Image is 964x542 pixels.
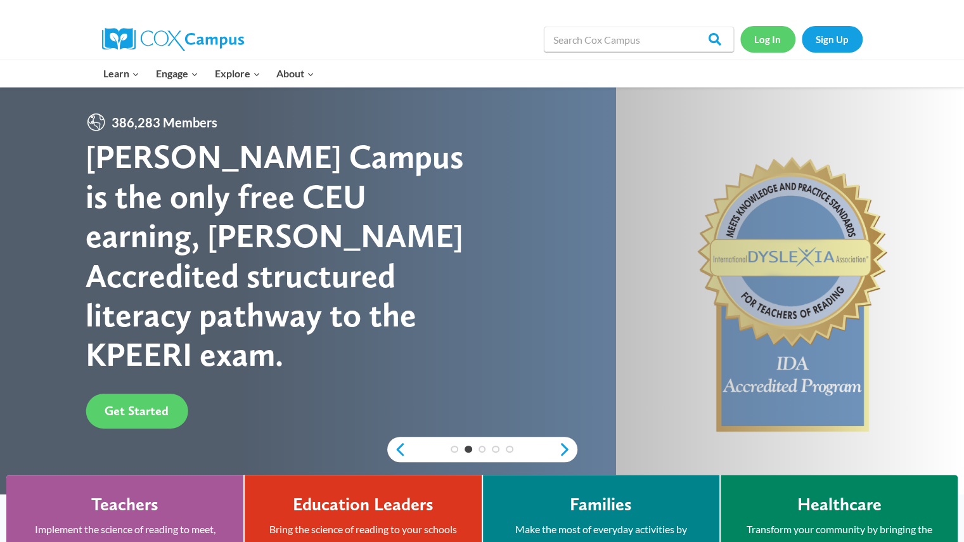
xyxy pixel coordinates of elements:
h4: Teachers [91,494,158,515]
a: Log In [740,26,795,52]
h4: Healthcare [797,494,881,515]
h4: Families [570,494,632,515]
nav: Primary Navigation [96,60,323,87]
img: Cox Campus [102,28,244,51]
button: Child menu of Explore [207,60,269,87]
span: Get Started [105,403,169,418]
button: Child menu of Engage [148,60,207,87]
nav: Secondary Navigation [740,26,863,52]
a: Sign Up [802,26,863,52]
span: 386,283 Members [106,112,222,132]
button: Child menu of About [268,60,323,87]
button: Child menu of Learn [96,60,148,87]
input: Search Cox Campus [544,27,734,52]
a: Get Started [86,394,188,429]
h4: Education Leaders [293,494,434,515]
div: [PERSON_NAME] Campus is the only free CEU earning, [PERSON_NAME] Accredited structured literacy p... [86,137,482,374]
